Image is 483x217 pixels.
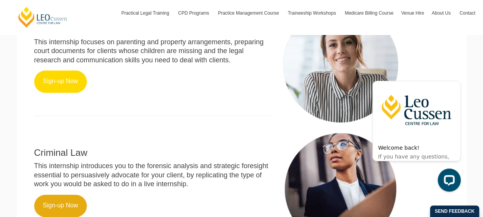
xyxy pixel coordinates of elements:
[118,2,174,24] a: Practical Legal Training
[214,2,284,24] a: Practice Management Course
[428,2,455,24] a: About Us
[34,162,271,189] p: This internship introduces you to the forensic analysis and strategic foresight essential to pers...
[397,2,428,24] a: Venue Hire
[34,148,271,158] h2: Criminal Law
[17,6,68,28] a: [PERSON_NAME] Centre for Law
[34,70,87,93] a: Sign-up Now
[174,2,214,24] a: CPD Programs
[366,67,464,198] iframe: LiveChat chat widget
[284,2,341,24] a: Traineeship Workshops
[34,38,271,65] p: This internship focuses on parenting and property arrangements, preparing court documents for cli...
[34,195,87,217] a: Sign-up Now
[341,2,397,24] a: Medicare Billing Course
[456,2,479,24] a: Contact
